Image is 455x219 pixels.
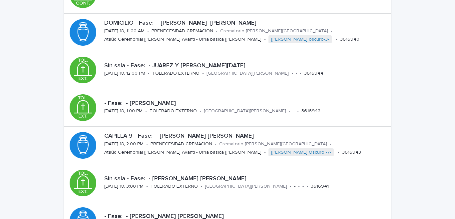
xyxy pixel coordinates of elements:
p: Sin sala - Fase: - JUAREZ Y [PERSON_NAME][DATE] [104,62,388,70]
a: Sin sala - Fase: - JUAREZ Y [PERSON_NAME][DATE][DATE] 18, 12:00 PM•TOLERADO EXTERNO•[GEOGRAPHIC_D... [64,51,391,89]
p: - [293,108,294,114]
p: TOLERADO EXTERNO [151,184,198,189]
p: • [264,150,266,155]
p: 3616943 [342,150,361,155]
p: • [216,28,218,34]
a: CAPILLA 9 - Fase: - [PERSON_NAME] [PERSON_NAME][DATE] 18, 2:00 PM•PRENECESIDAD CREMACION•Cremator... [64,127,391,164]
p: • [146,141,148,147]
p: 3616942 [301,108,320,114]
p: • [336,37,337,42]
a: - Fase: - [PERSON_NAME][DATE] 18, 1:00 PM•TOLERADO EXTERNO•[GEOGRAPHIC_DATA][PERSON_NAME]•-•3616942 [64,89,391,127]
p: [DATE] 18, 2:00 PM [104,141,144,147]
p: • [290,184,291,189]
p: Crematorio [PERSON_NAME][GEOGRAPHIC_DATA] [220,28,328,34]
p: - [296,71,297,76]
p: • [145,108,147,114]
p: [DATE] 18, 12:00 PM [104,71,145,76]
p: [DATE] 18, 1:00 PM [104,108,143,114]
p: • [298,184,300,189]
p: • [300,71,301,76]
p: • [291,71,293,76]
p: - Fase: - [PERSON_NAME] [104,100,388,107]
p: PRENECESIDAD CREMACION [151,141,212,147]
p: Crematorio [PERSON_NAME][GEOGRAPHIC_DATA] [219,141,327,147]
p: [DATE] 18, 11:00 AM [104,28,145,34]
p: - [294,184,295,189]
p: TOLERADO EXTERNO [152,71,200,76]
p: • [202,71,204,76]
p: 3616940 [340,37,359,42]
p: • [147,28,149,34]
p: DOMICILIO - Fase: - [PERSON_NAME] [PERSON_NAME] [104,20,388,27]
p: • [146,184,148,189]
p: Ataúd Ceremonial [PERSON_NAME] Avanti - Urna basica [PERSON_NAME] [104,37,261,42]
p: [GEOGRAPHIC_DATA][PERSON_NAME] [204,108,286,114]
p: PRENECESIDAD CREMACION [152,28,213,34]
p: TOLERADO EXTERNO [150,108,197,114]
a: [PERSON_NAME] Oscuro -7- [271,150,331,155]
p: • [215,141,217,147]
p: • [297,108,299,114]
p: Sin sala - Fase: - [PERSON_NAME] [PERSON_NAME] [104,175,388,183]
p: • [331,28,332,34]
a: [PERSON_NAME] oscuro-3- [271,37,329,42]
p: • [264,37,266,42]
a: Sin sala - Fase: - [PERSON_NAME] [PERSON_NAME][DATE] 18, 3:00 PM•TOLERADO EXTERNO•[GEOGRAPHIC_DAT... [64,164,391,202]
p: CAPILLA 9 - Fase: - [PERSON_NAME] [PERSON_NAME] [104,133,388,140]
p: • [148,71,150,76]
p: [GEOGRAPHIC_DATA][PERSON_NAME] [205,184,287,189]
p: • [289,108,290,114]
p: • [200,108,201,114]
p: • [201,184,202,189]
p: 3616941 [311,184,329,189]
a: DOMICILIO - Fase: - [PERSON_NAME] [PERSON_NAME][DATE] 18, 11:00 AM•PRENECESIDAD CREMACION•Cremato... [64,14,391,51]
p: [DATE] 18, 3:00 PM [104,184,144,189]
p: • [330,141,331,147]
p: • [306,184,308,189]
p: • [338,150,339,155]
p: [GEOGRAPHIC_DATA][PERSON_NAME] [207,71,289,76]
p: - [302,184,304,189]
p: Ataúd Ceremonial [PERSON_NAME] Avanti - Urna basica [PERSON_NAME] [104,150,261,155]
p: 3616944 [304,71,323,76]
